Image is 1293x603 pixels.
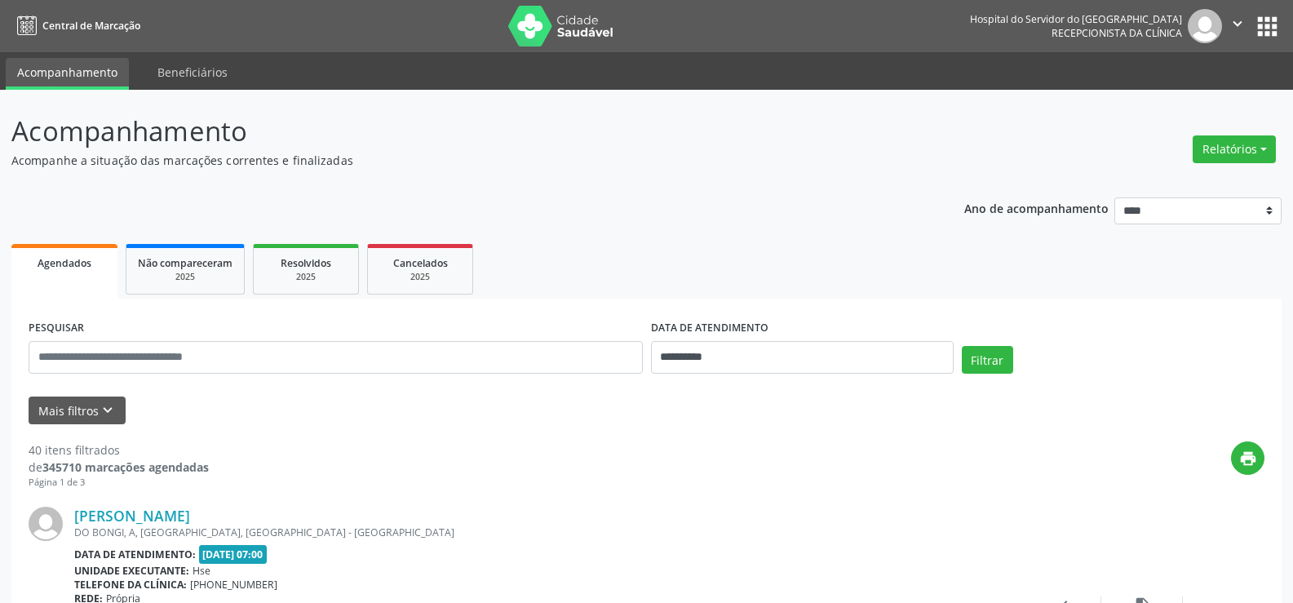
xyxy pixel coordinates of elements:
[74,564,189,578] b: Unidade executante:
[74,548,196,561] b: Data de atendimento:
[265,271,347,283] div: 2025
[29,459,209,476] div: de
[964,197,1109,218] p: Ano de acompanhamento
[1239,450,1257,468] i: print
[29,441,209,459] div: 40 itens filtrados
[1253,12,1282,41] button: apps
[962,346,1013,374] button: Filtrar
[1193,135,1276,163] button: Relatórios
[99,401,117,419] i: keyboard_arrow_down
[74,578,187,592] b: Telefone da clínica:
[193,564,210,578] span: Hse
[74,507,190,525] a: [PERSON_NAME]
[199,545,268,564] span: [DATE] 07:00
[1052,26,1182,40] span: Recepcionista da clínica
[138,256,232,270] span: Não compareceram
[379,271,461,283] div: 2025
[651,316,768,341] label: DATA DE ATENDIMENTO
[42,19,140,33] span: Central de Marcação
[138,271,232,283] div: 2025
[42,459,209,475] strong: 345710 marcações agendadas
[29,397,126,425] button: Mais filtroskeyboard_arrow_down
[29,507,63,541] img: img
[281,256,331,270] span: Resolvidos
[146,58,239,86] a: Beneficiários
[190,578,277,592] span: [PHONE_NUMBER]
[1188,9,1222,43] img: img
[1222,9,1253,43] button: 
[11,12,140,39] a: Central de Marcação
[11,152,901,169] p: Acompanhe a situação das marcações correntes e finalizadas
[29,316,84,341] label: PESQUISAR
[1229,15,1247,33] i: 
[1231,441,1264,475] button: print
[6,58,129,90] a: Acompanhamento
[29,476,209,490] div: Página 1 de 3
[74,525,1020,539] div: DO BONGI, A, [GEOGRAPHIC_DATA], [GEOGRAPHIC_DATA] - [GEOGRAPHIC_DATA]
[970,12,1182,26] div: Hospital do Servidor do [GEOGRAPHIC_DATA]
[38,256,91,270] span: Agendados
[393,256,448,270] span: Cancelados
[11,111,901,152] p: Acompanhamento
